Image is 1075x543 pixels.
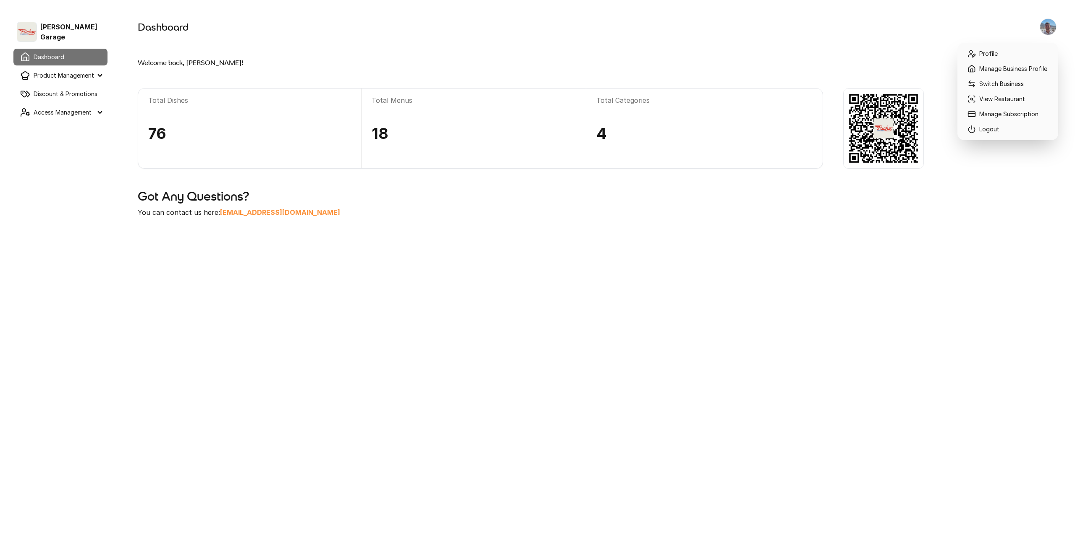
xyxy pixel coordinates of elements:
[596,95,813,125] div: Total Categories
[13,86,107,102] a: Discount & Promotions
[220,208,340,217] a: [EMAIL_ADDRESS][DOMAIN_NAME]
[1040,19,1056,35] img: placeholder
[148,125,351,162] div: 76
[13,104,107,121] summary: Access Management
[17,22,37,42] img: Ricks Garage logo
[138,207,1058,217] p: You can contact us here:
[961,107,1055,122] a: Manage Subscription
[961,46,1055,61] a: Profile
[372,95,575,125] div: Total Menus
[138,189,1058,204] h2: Got Any Questions?
[138,58,1058,68] h2: Welcome back, [PERSON_NAME]!
[843,88,924,169] img: 1-2505231706.png
[17,22,104,42] div: [PERSON_NAME] Garage
[13,49,107,65] a: Dashboard
[961,61,1055,76] a: Manage Business Profile
[961,76,1055,91] a: Switch Business
[961,122,1055,137] a: Logout
[138,21,1031,34] h1: Dashboard
[10,22,111,42] a: Ricks Garage logo[PERSON_NAME] Garage
[13,67,107,84] summary: Product Management
[372,125,575,162] div: 18
[596,125,813,162] div: 4
[148,95,351,125] div: Total Dishes
[961,91,1055,107] a: View Restaurant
